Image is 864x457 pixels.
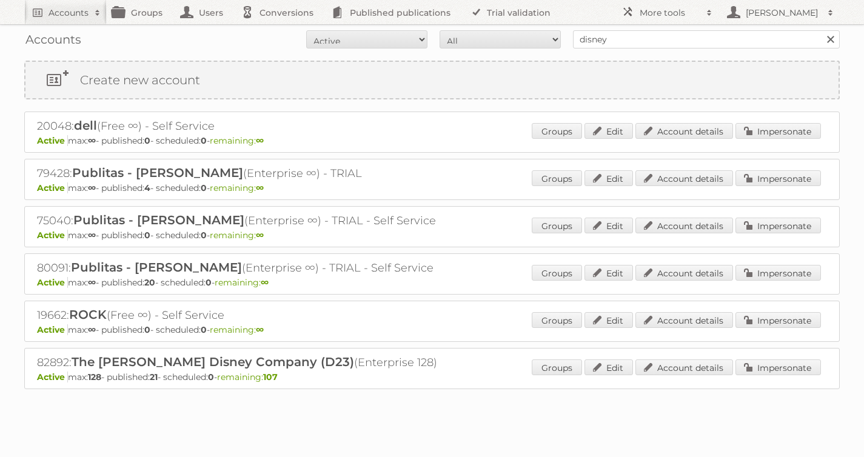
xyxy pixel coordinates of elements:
[37,372,827,382] p: max: - published: - scheduled: -
[201,230,207,241] strong: 0
[635,312,733,328] a: Account details
[72,165,243,180] span: Publitas - [PERSON_NAME]
[735,123,821,139] a: Impersonate
[210,182,264,193] span: remaining:
[37,135,68,146] span: Active
[210,324,264,335] span: remaining:
[735,359,821,375] a: Impersonate
[256,324,264,335] strong: ∞
[37,277,827,288] p: max: - published: - scheduled: -
[144,230,150,241] strong: 0
[37,324,827,335] p: max: - published: - scheduled: -
[635,359,733,375] a: Account details
[88,372,101,382] strong: 128
[584,218,633,233] a: Edit
[206,277,212,288] strong: 0
[201,324,207,335] strong: 0
[210,135,264,146] span: remaining:
[532,312,582,328] a: Groups
[73,213,244,227] span: Publitas - [PERSON_NAME]
[735,218,821,233] a: Impersonate
[584,312,633,328] a: Edit
[37,277,68,288] span: Active
[37,213,461,228] h2: 75040: (Enterprise ∞) - TRIAL - Self Service
[532,265,582,281] a: Groups
[584,359,633,375] a: Edit
[735,312,821,328] a: Impersonate
[532,359,582,375] a: Groups
[37,135,827,146] p: max: - published: - scheduled: -
[71,260,242,275] span: Publitas - [PERSON_NAME]
[25,62,839,98] a: Create new account
[37,307,461,323] h2: 19662: (Free ∞) - Self Service
[88,230,96,241] strong: ∞
[217,372,278,382] span: remaining:
[37,230,827,241] p: max: - published: - scheduled: -
[88,277,96,288] strong: ∞
[256,135,264,146] strong: ∞
[88,182,96,193] strong: ∞
[584,123,633,139] a: Edit
[584,170,633,186] a: Edit
[261,277,269,288] strong: ∞
[263,372,278,382] strong: 107
[635,123,733,139] a: Account details
[635,265,733,281] a: Account details
[37,182,827,193] p: max: - published: - scheduled: -
[215,277,269,288] span: remaining:
[144,182,150,193] strong: 4
[88,135,96,146] strong: ∞
[735,265,821,281] a: Impersonate
[37,182,68,193] span: Active
[49,7,89,19] h2: Accounts
[37,355,461,370] h2: 82892: (Enterprise 128)
[208,372,214,382] strong: 0
[37,324,68,335] span: Active
[201,182,207,193] strong: 0
[735,170,821,186] a: Impersonate
[743,7,822,19] h2: [PERSON_NAME]
[37,118,461,134] h2: 20048: (Free ∞) - Self Service
[88,324,96,335] strong: ∞
[532,123,582,139] a: Groups
[532,218,582,233] a: Groups
[37,260,461,276] h2: 80091: (Enterprise ∞) - TRIAL - Self Service
[640,7,700,19] h2: More tools
[69,307,107,322] span: ROCK
[37,230,68,241] span: Active
[144,324,150,335] strong: 0
[37,372,68,382] span: Active
[37,165,461,181] h2: 79428: (Enterprise ∞) - TRIAL
[72,355,354,369] span: The [PERSON_NAME] Disney Company (D23)
[74,118,97,133] span: dell
[635,218,733,233] a: Account details
[532,170,582,186] a: Groups
[150,372,158,382] strong: 21
[256,182,264,193] strong: ∞
[256,230,264,241] strong: ∞
[201,135,207,146] strong: 0
[144,277,155,288] strong: 20
[144,135,150,146] strong: 0
[584,265,633,281] a: Edit
[635,170,733,186] a: Account details
[210,230,264,241] span: remaining:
